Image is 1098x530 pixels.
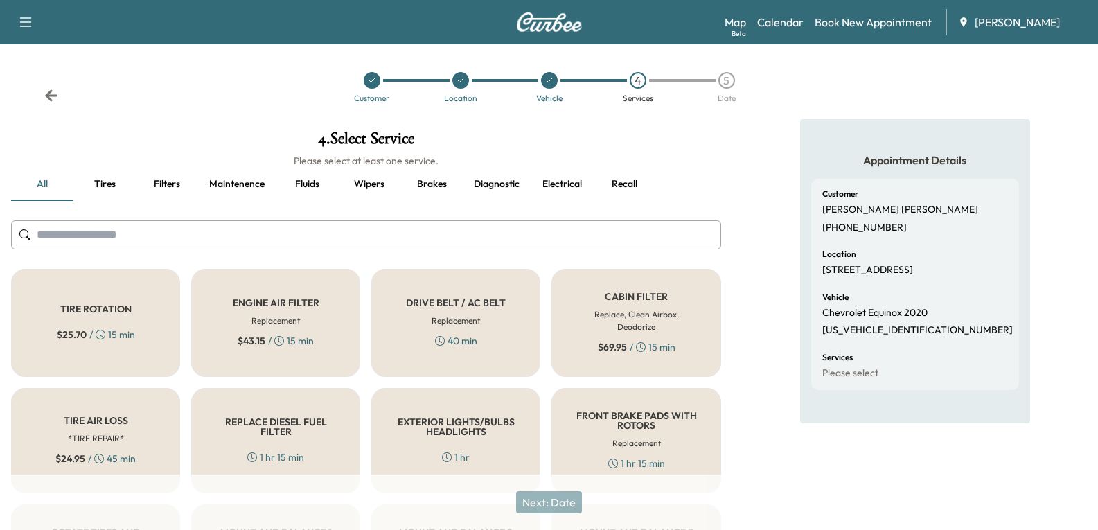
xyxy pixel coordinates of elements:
[57,328,135,342] div: / 15 min
[822,307,928,319] p: Chevrolet Equinox 2020
[811,152,1019,168] h5: Appointment Details
[238,334,265,348] span: $ 43.15
[60,304,132,314] h5: TIRE ROTATION
[73,168,136,201] button: Tires
[435,334,477,348] div: 40 min
[247,450,304,464] div: 1 hr 15 min
[815,14,932,30] a: Book New Appointment
[623,94,653,103] div: Services
[822,250,856,258] h6: Location
[57,328,87,342] span: $ 25.70
[822,367,878,380] p: Please select
[394,417,517,436] h5: EXTERIOR LIGHTS/BULBS HEADLIGHTS
[516,12,583,32] img: Curbee Logo
[598,340,675,354] div: / 15 min
[463,168,531,201] button: Diagnostic
[608,457,665,470] div: 1 hr 15 min
[276,168,338,201] button: Fluids
[44,89,58,103] div: Back
[64,416,128,425] h5: TIRE AIR LOSS
[68,432,124,445] h6: *TIRE REPAIR*
[198,168,276,201] button: Maintenence
[11,130,721,154] h1: 4 . Select Service
[822,264,913,276] p: [STREET_ADDRESS]
[251,315,300,327] h6: Replacement
[757,14,804,30] a: Calendar
[432,315,480,327] h6: Replacement
[718,94,736,103] div: Date
[574,308,698,333] h6: Replace, Clean Airbox, Deodorize
[406,298,506,308] h5: DRIVE BELT / AC BELT
[531,168,593,201] button: Electrical
[400,168,463,201] button: Brakes
[55,452,85,466] span: $ 24.95
[238,334,314,348] div: / 15 min
[55,452,136,466] div: / 45 min
[354,94,389,103] div: Customer
[11,168,73,201] button: all
[598,340,627,354] span: $ 69.95
[136,168,198,201] button: Filters
[725,14,746,30] a: MapBeta
[975,14,1060,30] span: [PERSON_NAME]
[605,292,668,301] h5: CABIN FILTER
[822,204,978,216] p: [PERSON_NAME] [PERSON_NAME]
[630,72,646,89] div: 4
[822,190,858,198] h6: Customer
[11,168,721,201] div: basic tabs example
[214,417,337,436] h5: REPLACE DIESEL FUEL FILTER
[442,450,470,464] div: 1 hr
[593,168,655,201] button: Recall
[536,94,563,103] div: Vehicle
[718,72,735,89] div: 5
[233,298,319,308] h5: ENGINE AIR FILTER
[822,222,907,234] p: [PHONE_NUMBER]
[822,293,849,301] h6: Vehicle
[732,28,746,39] div: Beta
[338,168,400,201] button: Wipers
[444,94,477,103] div: Location
[822,324,1013,337] p: [US_VEHICLE_IDENTIFICATION_NUMBER]
[612,437,661,450] h6: Replacement
[822,353,853,362] h6: Services
[574,411,698,430] h5: FRONT BRAKE PADS WITH ROTORS
[11,154,721,168] h6: Please select at least one service.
